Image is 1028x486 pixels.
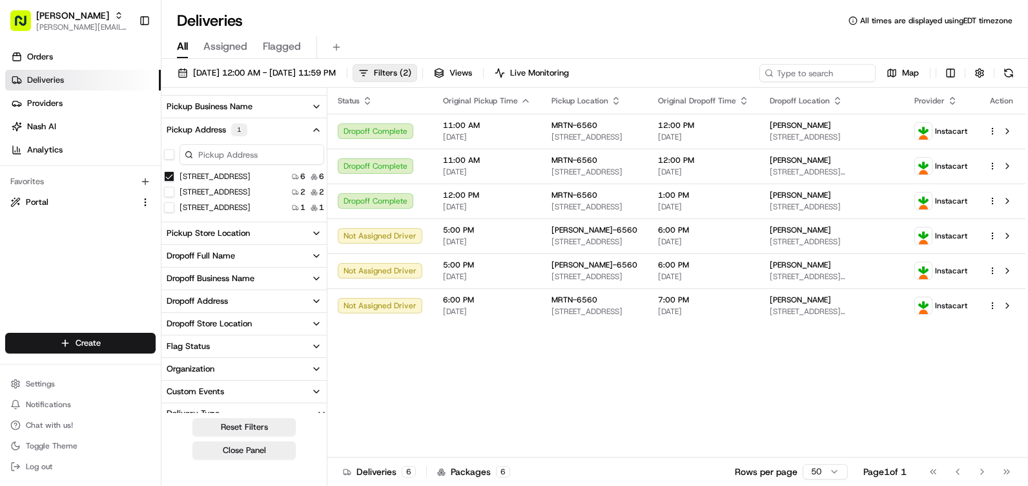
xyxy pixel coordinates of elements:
[13,123,36,147] img: 1736555255976-a54dd68f-1ca7-489b-9aae-adbdc363a1c4
[44,136,163,147] div: We're available if you need us!
[180,171,251,182] label: [STREET_ADDRESS]
[770,225,831,235] span: [PERSON_NAME]
[104,182,212,206] a: 💻API Documentation
[658,120,749,131] span: 12:00 PM
[400,67,411,79] span: ( 2 )
[36,22,128,32] span: [PERSON_NAME][EMAIL_ADDRESS][PERSON_NAME][DOMAIN_NAME]
[935,301,967,311] span: Instacart
[122,187,207,200] span: API Documentation
[300,187,305,197] span: 2
[13,52,235,72] p: Welcome 👋
[167,273,254,284] div: Dropoff Business Name
[915,123,932,140] img: profile_instacart_ahold_partner.png
[5,116,161,137] a: Nash AI
[770,237,894,247] span: [STREET_ADDRESS]
[177,39,188,54] span: All
[489,64,575,82] button: Live Monitoring
[34,83,213,97] input: Clear
[860,16,1013,26] span: All times are displayed using EDT timezone
[551,120,597,131] span: MRTN-6560
[658,237,749,247] span: [DATE]
[5,416,156,434] button: Chat with us!
[437,465,510,478] div: Packages
[109,189,119,199] div: 💻
[193,67,336,79] span: [DATE] 12:00 AM - [DATE] 11:59 PM
[5,396,156,414] button: Notifications
[231,123,247,136] div: 1
[76,337,101,349] span: Create
[443,225,531,235] span: 5:00 PM
[177,10,243,31] h1: Deliveries
[551,295,597,305] span: MRTN-6560
[658,155,749,165] span: 12:00 PM
[161,245,327,267] button: Dropoff Full Name
[353,64,417,82] button: Filters(2)
[374,67,411,79] span: Filters
[658,190,749,200] span: 1:00 PM
[26,441,77,451] span: Toggle Theme
[343,465,416,478] div: Deliveries
[167,386,224,397] div: Custom Events
[5,375,156,393] button: Settings
[988,96,1015,106] div: Action
[551,306,637,317] span: [STREET_ADDRESS]
[180,144,324,165] input: Pickup Address
[935,266,967,276] span: Instacart
[161,313,327,335] button: Dropoff Store Location
[128,219,156,229] span: Pylon
[770,96,830,106] span: Dropoff Location
[180,187,251,197] label: [STREET_ADDRESS]
[172,64,342,82] button: [DATE] 12:00 AM - [DATE] 11:59 PM
[161,381,327,403] button: Custom Events
[443,190,531,200] span: 12:00 PM
[27,51,53,63] span: Orders
[551,167,637,177] span: [STREET_ADDRESS]
[26,379,55,389] span: Settings
[658,167,749,177] span: [DATE]
[449,67,472,79] span: Views
[443,132,531,142] span: [DATE]
[5,70,161,90] a: Deliveries
[5,333,156,354] button: Create
[338,96,360,106] span: Status
[658,306,749,317] span: [DATE]
[167,363,214,375] div: Organization
[770,155,831,165] span: [PERSON_NAME]
[770,167,894,177] span: [STREET_ADDRESS][PERSON_NAME]
[300,171,305,182] span: 6
[770,271,894,282] span: [STREET_ADDRESS][PERSON_NAME]
[863,465,907,478] div: Page 1 of 1
[402,466,416,478] div: 6
[496,466,510,478] div: 6
[26,187,99,200] span: Knowledge Base
[551,225,637,235] span: [PERSON_NAME]-6560
[27,98,63,109] span: Providers
[167,123,247,136] div: Pickup Address
[5,458,156,476] button: Log out
[5,93,161,114] a: Providers
[161,118,327,142] button: Pickup Address1
[91,218,156,229] a: Powered byPylon
[658,271,749,282] span: [DATE]
[658,225,749,235] span: 6:00 PM
[551,132,637,142] span: [STREET_ADDRESS]
[770,120,831,131] span: [PERSON_NAME]
[36,9,109,22] span: [PERSON_NAME]
[192,441,296,460] button: Close Panel
[161,290,327,312] button: Dropoff Address
[770,260,831,270] span: [PERSON_NAME]
[443,260,531,270] span: 5:00 PM
[935,196,967,206] span: Instacart
[658,202,749,212] span: [DATE]
[551,155,597,165] span: MRTN-6560
[658,295,749,305] span: 7:00 PM
[915,262,932,279] img: profile_instacart_ahold_partner.png
[770,295,831,305] span: [PERSON_NAME]
[5,192,156,213] button: Portal
[915,227,932,244] img: profile_instacart_ahold_partner.png
[180,202,251,213] label: [STREET_ADDRESS]
[759,64,876,82] input: Type to search
[443,120,531,131] span: 11:00 AM
[263,39,301,54] span: Flagged
[319,187,324,197] span: 2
